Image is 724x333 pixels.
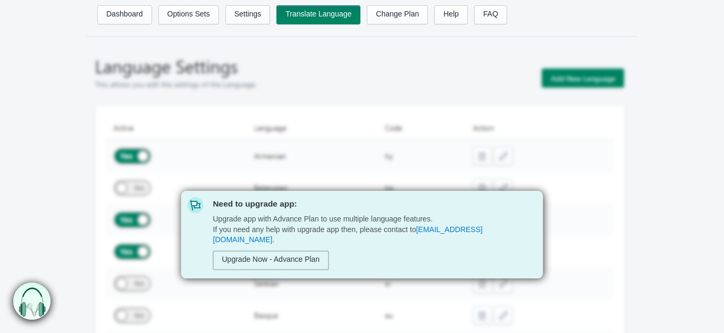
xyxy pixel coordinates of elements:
a: Settings [225,5,271,24]
a: FAQ [474,5,507,24]
a: Change Plan [367,5,428,24]
dt: Need to upgrade app: [213,199,524,209]
a: Dashboard [97,5,152,24]
a: Options Sets [158,5,219,24]
a: Help [434,5,468,24]
a: [EMAIL_ADDRESS][DOMAIN_NAME] [213,225,483,244]
dd: Upgrade app with Advance Plan to use multiple language features. If you need any help with upgrad... [213,214,524,245]
a: Upgrade Now - Advance Plan [213,251,329,270]
img: bxm.png [12,283,49,320]
a: Translate Language [276,5,360,24]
